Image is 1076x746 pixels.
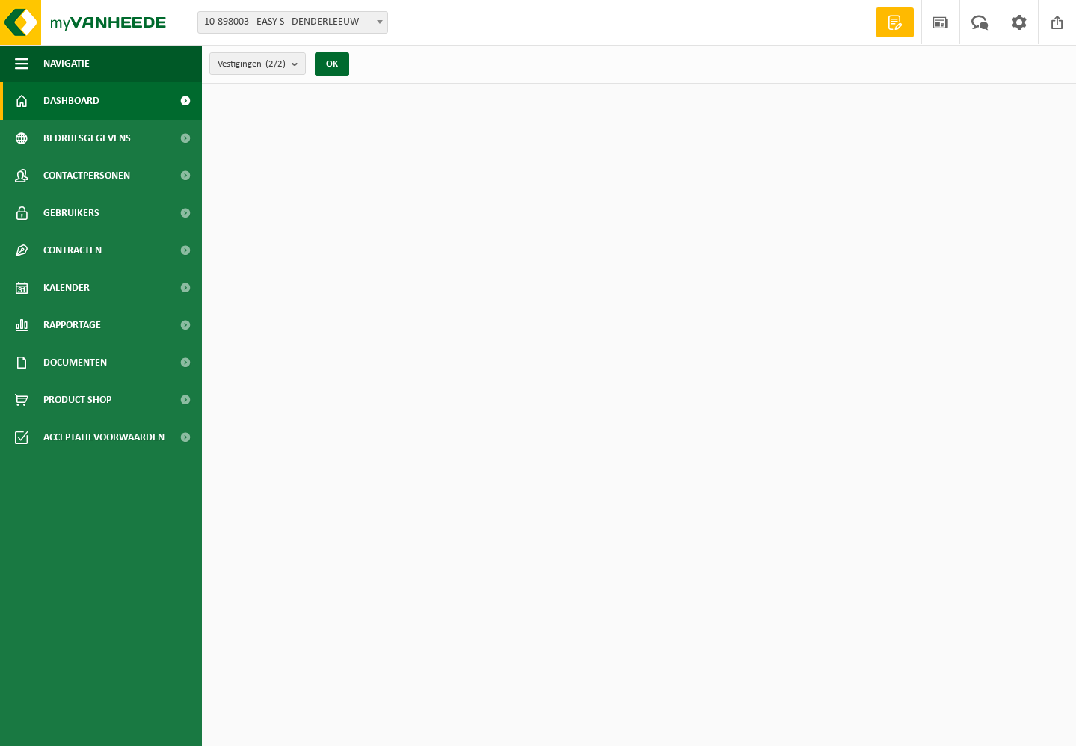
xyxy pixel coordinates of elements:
span: Navigatie [43,45,90,82]
button: Vestigingen(2/2) [209,52,306,75]
span: Contactpersonen [43,157,130,194]
span: Bedrijfsgegevens [43,120,131,157]
button: OK [315,52,349,76]
span: Product Shop [43,381,111,419]
span: Gebruikers [43,194,99,232]
span: Dashboard [43,82,99,120]
span: Kalender [43,269,90,306]
count: (2/2) [265,59,286,69]
span: 10-898003 - EASY-S - DENDERLEEUW [197,11,388,34]
span: Rapportage [43,306,101,344]
span: Acceptatievoorwaarden [43,419,165,456]
span: Documenten [43,344,107,381]
span: Contracten [43,232,102,269]
span: 10-898003 - EASY-S - DENDERLEEUW [198,12,387,33]
span: Vestigingen [218,53,286,75]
